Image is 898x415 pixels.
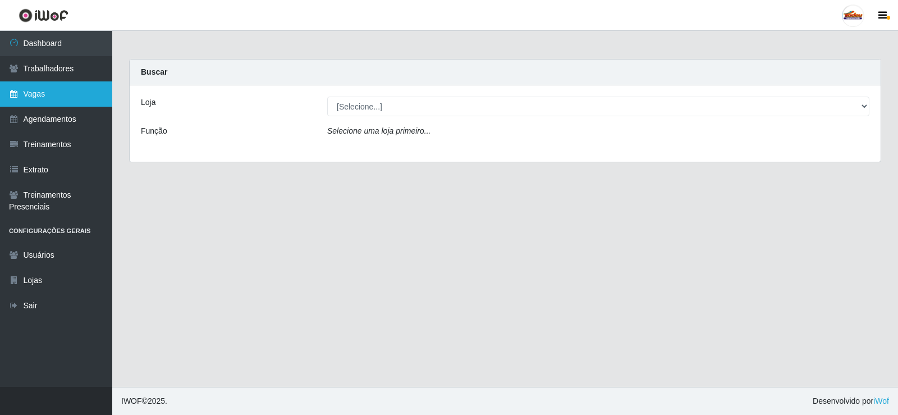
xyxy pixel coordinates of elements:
[813,395,889,407] span: Desenvolvido por
[121,396,142,405] span: IWOF
[141,97,155,108] label: Loja
[141,67,167,76] strong: Buscar
[327,126,430,135] i: Selecione uma loja primeiro...
[141,125,167,137] label: Função
[873,396,889,405] a: iWof
[19,8,68,22] img: CoreUI Logo
[121,395,167,407] span: © 2025 .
